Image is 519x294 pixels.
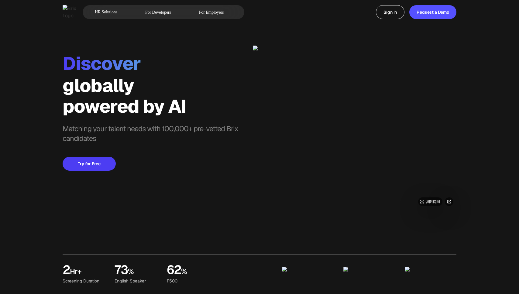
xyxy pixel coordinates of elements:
[282,267,334,282] img: product hunt badge
[199,9,224,15] span: For Employers
[95,7,117,17] span: HR Solutions
[409,5,456,19] a: Request a Demo
[405,267,456,282] img: TOP IT STAFFING
[253,46,456,209] img: ai generate
[63,52,253,75] span: Discover
[63,157,116,171] button: Try for Free
[70,267,107,279] span: hr+
[343,267,395,282] img: product hunt badge
[128,267,160,279] span: %
[63,124,253,145] span: Matching your talent needs with 100,000+ pre-vetted Brix candidates
[167,278,211,284] div: F500
[167,264,181,276] span: 62
[145,9,171,15] span: For Developers
[63,96,253,117] div: powered by AI
[115,278,159,284] div: English Speaker
[376,5,404,19] a: Sign In
[63,278,107,284] div: Screening duration
[181,267,211,279] span: %
[63,75,253,96] div: globally
[63,5,78,19] img: Brix Logo
[63,264,70,276] span: 2
[115,264,128,276] span: 73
